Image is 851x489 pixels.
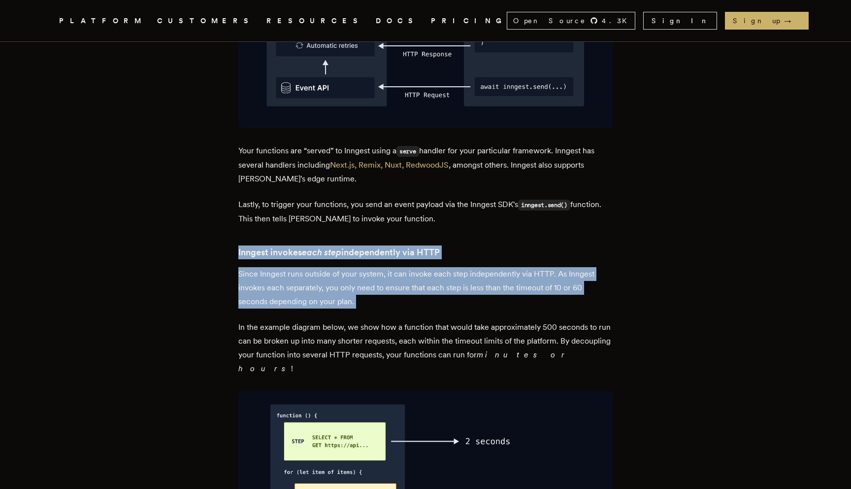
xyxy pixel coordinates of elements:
[157,15,255,27] a: CUSTOMERS
[238,198,613,226] p: Lastly, to trigger your functions, you send an event payload via the Inngest SDK's function. This...
[330,160,449,170] a: Next.js, Remix, Nuxt, RedwoodJS
[238,245,613,259] h3: Inngest invokes independently via HTTP
[238,144,613,186] p: Your functions are “served” to Inngest using a handler for your particular framework. Inngest has...
[602,16,633,26] span: 4.3 K
[643,12,717,30] a: Sign In
[59,15,145,27] button: PLATFORM
[238,320,613,376] p: In the example diagram below, we show how a function that would take approximately 500 seconds to...
[266,15,364,27] button: RESOURCES
[302,247,341,257] em: each step
[396,146,419,157] code: serve
[376,15,419,27] a: DOCS
[431,15,507,27] a: PRICING
[784,16,801,26] span: →
[518,200,570,210] code: inngest.send()
[513,16,586,26] span: Open Source
[725,12,809,30] a: Sign up
[238,267,613,309] p: Since Inngest runs outside of your system, it can invoke each step independently via HTTP. As Inn...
